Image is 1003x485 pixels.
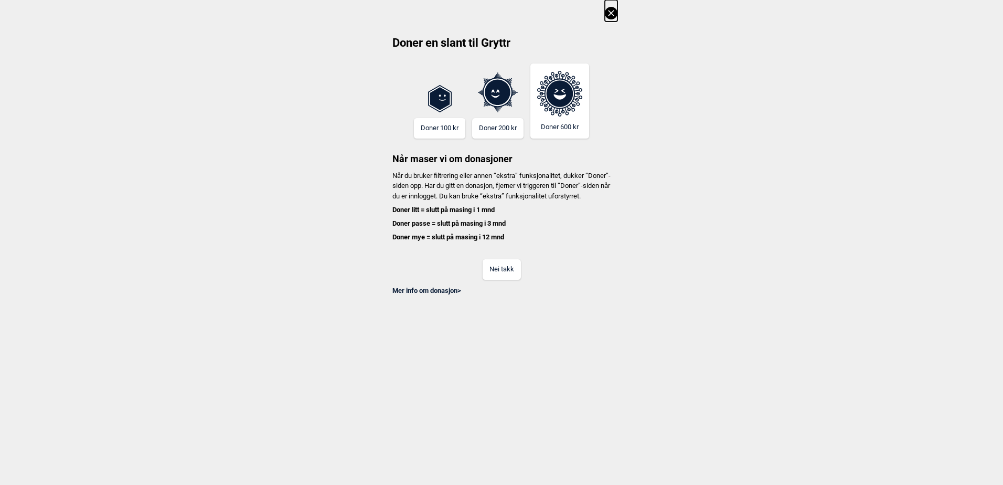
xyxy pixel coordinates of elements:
[392,219,506,227] b: Doner passe = slutt på masing i 3 mnd
[386,171,617,242] p: Når du bruker filtrering eller annen “ekstra” funksjonalitet, dukker “Doner”-siden opp. Har du gi...
[472,118,524,139] button: Doner 200 kr
[386,35,617,58] h2: Doner en slant til Gryttr
[386,139,617,165] h3: Når maser vi om donasjoner
[414,118,465,139] button: Doner 100 kr
[483,259,521,280] button: Nei takk
[530,64,589,139] button: Doner 600 kr
[392,206,495,214] b: Doner litt = slutt på masing i 1 mnd
[392,287,461,294] a: Mer info om donasjon>
[392,233,504,241] b: Doner mye = slutt på masing i 12 mnd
